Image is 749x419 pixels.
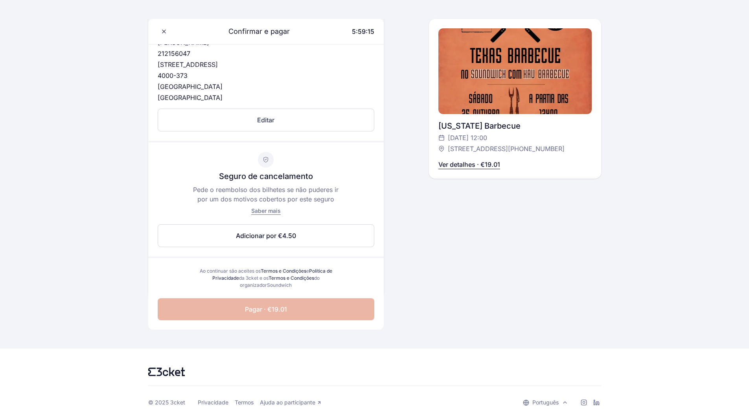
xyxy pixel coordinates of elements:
[448,144,565,153] span: [STREET_ADDRESS][PHONE_NUMBER]
[158,109,374,131] button: Editar
[251,207,281,214] span: Saber mais
[158,93,374,102] p: [GEOGRAPHIC_DATA]
[158,224,374,247] button: Adicionar por €4.50
[158,298,374,320] button: Pagar · €19.01
[267,282,292,288] span: Soundwich
[158,71,374,80] p: 4000-373
[192,268,340,289] div: Ao continuar são aceites os e da 3cket e os do organizador
[158,82,374,91] p: [GEOGRAPHIC_DATA]
[148,399,185,406] div: © 2025 3cket
[352,28,374,35] span: 5:59:15
[260,399,322,406] a: Ajuda ao participante
[245,305,287,314] span: Pagar · €19.01
[198,399,228,406] a: Privacidade
[532,399,559,406] p: Português
[158,60,374,69] p: [STREET_ADDRESS]
[438,120,592,131] div: [US_STATE] Barbecue
[219,26,290,37] span: Confirmar e pagar
[235,399,254,406] a: Termos
[438,160,500,169] p: Ver detalhes · €19.01
[190,185,341,204] p: Pede o reembolso dos bilhetes se não puderes ir por um dos motivos cobertos por este seguro
[269,275,314,281] a: Termos e Condições
[219,171,313,182] p: Seguro de cancelamento
[261,268,306,274] a: Termos e Condições
[260,399,315,406] span: Ajuda ao participante
[158,49,374,58] p: 212156047
[236,231,296,240] span: Adicionar por €4.50
[448,133,487,142] span: [DATE] 12:00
